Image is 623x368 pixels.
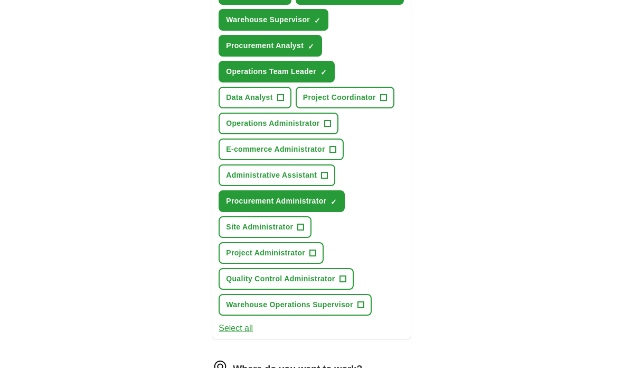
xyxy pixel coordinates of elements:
span: E-commerce Administrator [226,144,325,155]
span: Procurement Analyst [226,40,304,51]
button: Operations Team Leader✓ [219,61,335,82]
span: Administrative Assistant [226,170,317,181]
span: Procurement Administrator [226,196,326,207]
span: Warehouse Operations Supervisor [226,299,353,310]
span: ✓ [320,68,327,77]
button: Project Coordinator [296,87,394,108]
span: ✓ [331,198,337,206]
span: Project Administrator [226,247,305,259]
button: Project Administrator [219,242,324,264]
span: Warehouse Supervisor [226,14,310,25]
span: Operations Team Leader [226,66,316,77]
button: Procurement Administrator✓ [219,190,345,212]
button: E-commerce Administrator [219,139,344,160]
button: Procurement Analyst✓ [219,35,322,57]
span: Project Coordinator [303,92,376,103]
span: Site Administrator [226,222,293,233]
span: Quality Control Administrator [226,273,335,284]
button: Operations Administrator [219,113,338,134]
button: Select all [219,322,253,335]
span: ✓ [314,16,320,25]
button: Quality Control Administrator [219,268,353,290]
span: Operations Administrator [226,118,319,129]
button: Warehouse Supervisor✓ [219,9,328,31]
button: Data Analyst [219,87,291,108]
button: Warehouse Operations Supervisor [219,294,372,316]
span: Data Analyst [226,92,273,103]
button: Administrative Assistant [219,164,335,186]
span: ✓ [308,42,314,51]
button: Site Administrator [219,216,311,238]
